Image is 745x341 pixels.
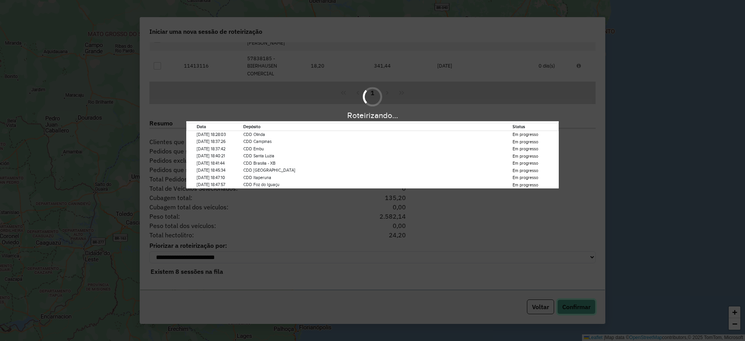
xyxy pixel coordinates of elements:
th: Depósito [243,123,512,131]
td: [DATE] 18:47:57 [196,181,243,189]
label: Em progresso [513,146,538,153]
td: [DATE] 18:41:44 [196,160,243,167]
td: [DATE] 18:47:10 [196,174,243,181]
label: Em progresso [513,167,538,174]
td: CDD [GEOGRAPHIC_DATA] [243,167,512,174]
td: [DATE] 18:37:42 [196,145,243,153]
label: Em progresso [513,153,538,160]
td: CDD Santa Luzia [243,153,512,160]
label: Em progresso [513,160,538,167]
td: [DATE] 18:40:21 [196,153,243,160]
th: Data [196,123,243,131]
td: [DATE] 18:28:03 [196,131,243,138]
td: CDD Olinda [243,131,512,138]
td: CDD Brasilia - XB [243,160,512,167]
td: [DATE] 18:45:34 [196,167,243,174]
label: Em progresso [513,139,538,145]
label: Em progresso [513,175,538,181]
td: CDD Itaperuna [243,174,512,181]
label: Em progresso [513,132,538,138]
label: Em progresso [513,182,538,188]
td: CDD Campinas [243,138,512,146]
td: CDD Foz do Iguaçu [243,181,512,189]
td: CDD Embu [243,145,512,153]
th: Status [512,123,559,131]
td: [DATE] 18:37:26 [196,138,243,146]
